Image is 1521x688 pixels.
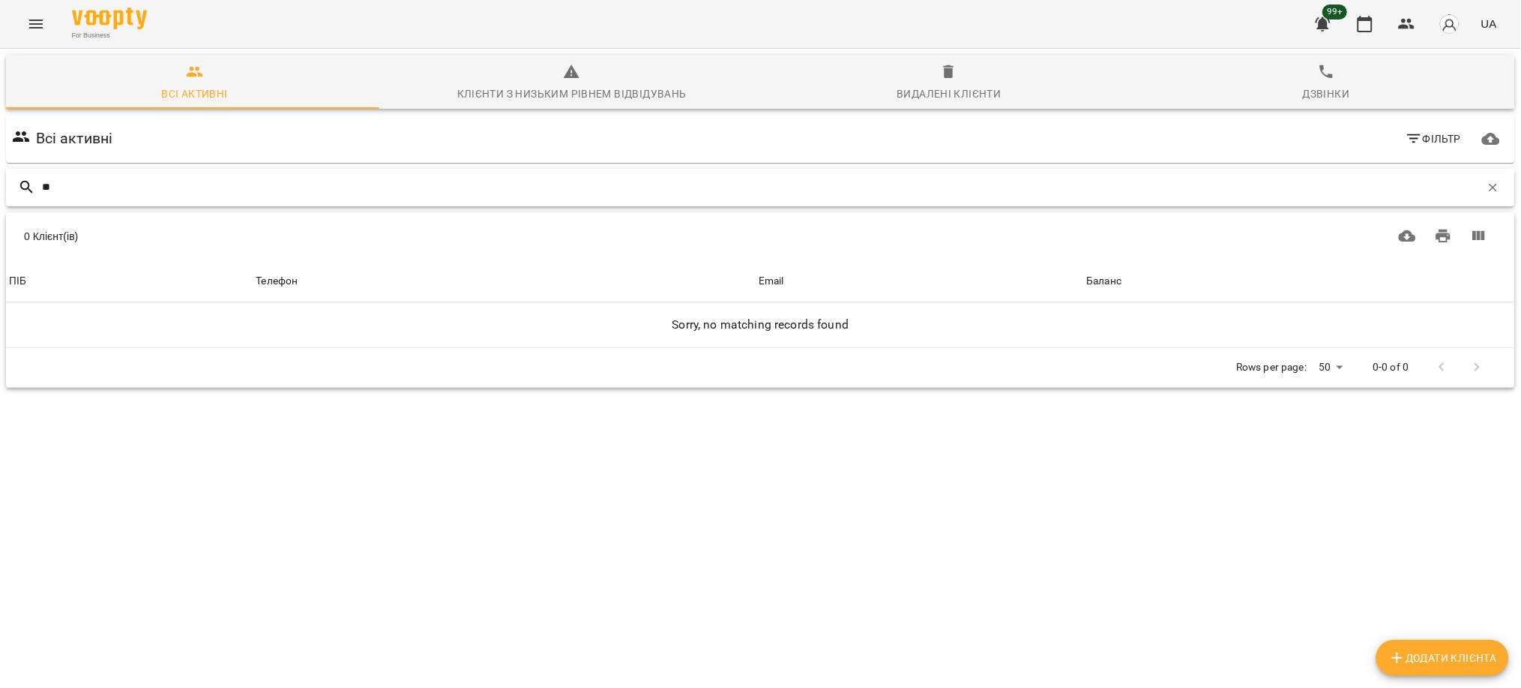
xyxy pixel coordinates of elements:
div: 50 [1313,356,1349,378]
div: Клієнти з низьким рівнем відвідувань [457,85,687,103]
button: Menu [18,6,54,42]
img: avatar_s.png [1439,14,1460,35]
div: 0 Клієнт(ів) [24,229,734,244]
button: Завантажити CSV [1390,218,1426,254]
button: Вигляд колонок [1461,218,1497,254]
div: Баланс [1087,272,1122,290]
p: 0-0 of 0 [1373,360,1409,375]
span: ПІБ [9,272,250,290]
span: Фільтр [1406,130,1462,148]
button: Фільтр [1400,125,1468,152]
div: Sort [256,272,298,290]
h6: Sorry, no matching records found [9,314,1512,335]
div: Email [759,272,784,290]
span: UA [1481,16,1497,32]
span: For Business [72,31,147,41]
span: Баланс [1087,272,1512,290]
img: Voopty Logo [72,8,147,29]
div: Sort [9,272,26,290]
div: Sort [1087,272,1122,290]
div: Дзвінки [1303,85,1350,103]
div: Table Toolbar [6,212,1515,260]
div: Телефон [256,272,298,290]
p: Rows per page: [1236,360,1307,375]
button: UA [1475,10,1503,38]
span: Email [759,272,1080,290]
div: ПІБ [9,272,26,290]
button: Друк [1426,218,1462,254]
div: Sort [759,272,784,290]
div: Всі активні [161,85,227,103]
span: Телефон [256,272,753,290]
span: 99+ [1323,5,1348,20]
h6: Всі активні [36,127,113,150]
div: Видалені клієнти [897,85,1001,103]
